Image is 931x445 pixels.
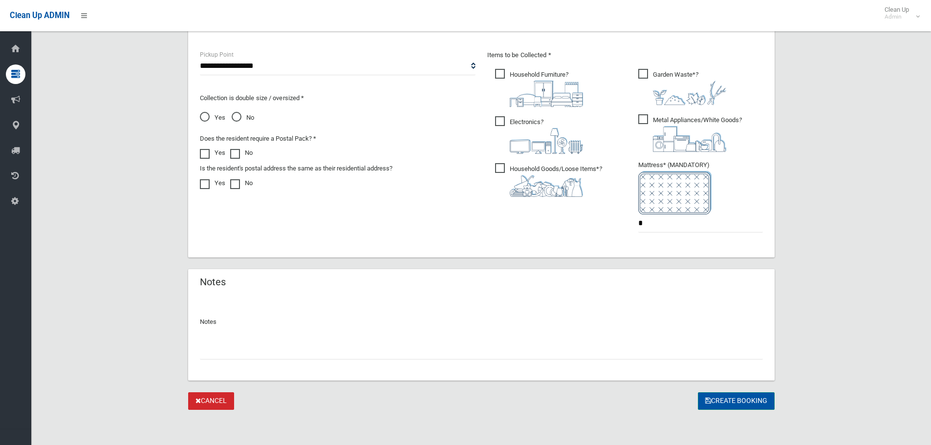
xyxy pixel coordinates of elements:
span: No [232,112,254,124]
i: ? [510,118,583,154]
button: Create Booking [698,392,775,410]
img: 4fd8a5c772b2c999c83690221e5242e0.png [653,81,726,105]
img: e7408bece873d2c1783593a074e5cb2f.png [638,171,712,214]
p: Notes [200,316,763,328]
label: Yes [200,147,225,159]
span: Yes [200,112,225,124]
span: Mattress* (MANDATORY) [638,161,763,214]
img: aa9efdbe659d29b613fca23ba79d85cb.png [510,81,583,107]
span: Metal Appliances/White Goods [638,114,742,152]
span: Garden Waste* [638,69,726,105]
img: 36c1b0289cb1767239cdd3de9e694f19.png [653,126,726,152]
img: 394712a680b73dbc3d2a6a3a7ffe5a07.png [510,128,583,154]
i: ? [510,165,602,197]
p: Items to be Collected * [487,49,763,61]
small: Admin [885,13,909,21]
span: Household Furniture [495,69,583,107]
label: Yes [200,177,225,189]
i: ? [653,71,726,105]
span: Electronics [495,116,583,154]
span: Clean Up ADMIN [10,11,69,20]
p: Collection is double size / oversized * [200,92,476,104]
span: Clean Up [880,6,919,21]
label: Is the resident's postal address the same as their residential address? [200,163,392,174]
label: No [230,147,253,159]
span: Household Goods/Loose Items* [495,163,602,197]
label: No [230,177,253,189]
i: ? [510,71,583,107]
header: Notes [188,273,238,292]
img: b13cc3517677393f34c0a387616ef184.png [510,175,583,197]
a: Cancel [188,392,234,410]
i: ? [653,116,742,152]
label: Does the resident require a Postal Pack? * [200,133,316,145]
